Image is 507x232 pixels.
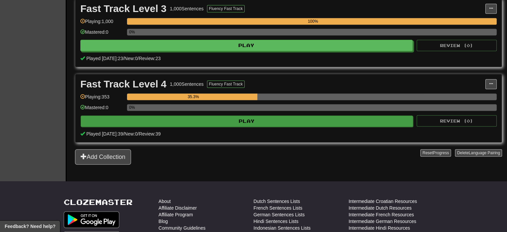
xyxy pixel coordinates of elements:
button: ResetProgress [420,149,451,157]
div: Playing: 1,000 [80,18,124,29]
a: Dutch Sentences Lists [254,198,300,205]
div: Mastered: 0 [80,29,124,40]
span: / [123,131,124,137]
button: Play [80,40,413,51]
button: Add Collection [75,149,131,165]
span: / [138,131,139,137]
div: Mastered: 0 [80,104,124,115]
a: French Sentences Lists [254,205,302,211]
img: Get it on Google Play [64,211,120,228]
span: New: 0 [124,131,138,137]
button: Fluency Fast Track [207,5,245,12]
div: 1,000 Sentences [170,81,204,87]
span: New: 0 [124,56,138,61]
a: Hindi Sentences Lists [254,218,299,225]
a: Clozemaster [64,198,133,206]
a: German Sentences Lists [254,211,305,218]
div: 35.3% [129,93,257,100]
a: Intermediate German Resources [349,218,416,225]
div: Playing: 353 [80,93,124,104]
div: Fast Track Level 4 [80,79,167,89]
button: Review (0) [417,40,497,51]
span: Review: 23 [139,56,161,61]
a: Blog [159,218,168,225]
a: Intermediate Dutch Resources [349,205,412,211]
a: Affiliate Program [159,211,193,218]
span: Played [DATE]: 39 [86,131,123,137]
span: Open feedback widget [5,223,55,230]
a: Intermediate French Resources [349,211,414,218]
div: Fast Track Level 3 [80,4,167,14]
button: Review (0) [417,115,497,127]
a: Intermediate Croatian Resources [349,198,417,205]
button: Play [81,115,413,127]
span: Language Pairing [469,151,500,155]
span: Review: 39 [139,131,161,137]
button: DeleteLanguage Pairing [455,149,502,157]
div: 100% [129,18,497,25]
a: Community Guidelines [159,225,206,231]
a: About [159,198,171,205]
a: Intermediate Hindi Resources [349,225,410,231]
span: Played [DATE]: 23 [86,56,123,61]
a: Indonesian Sentences Lists [254,225,311,231]
span: Progress [433,151,449,155]
button: Fluency Fast Track [207,80,245,88]
div: 1,000 Sentences [170,5,204,12]
a: Affiliate Disclaimer [159,205,197,211]
span: / [138,56,139,61]
span: / [123,56,124,61]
